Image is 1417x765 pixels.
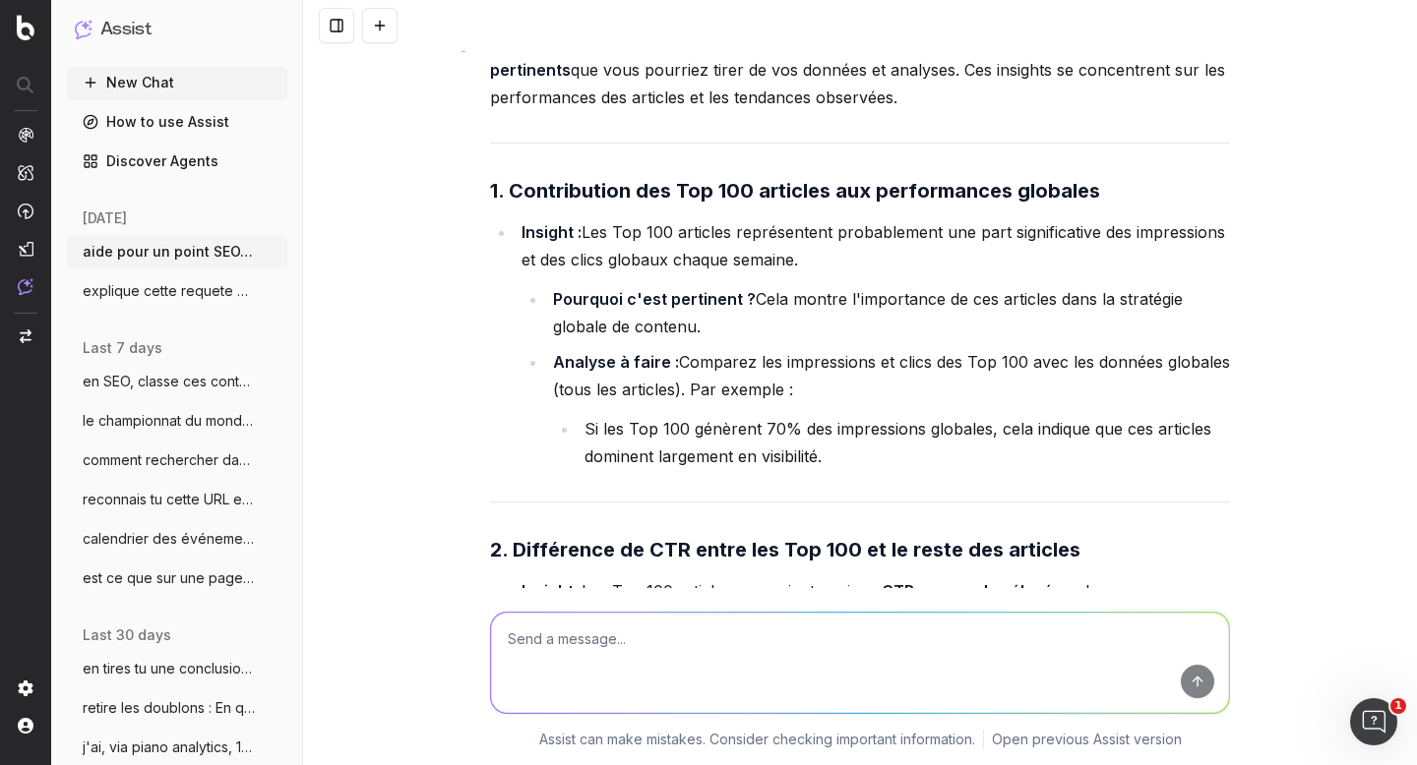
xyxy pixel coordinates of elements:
[1390,698,1406,714] span: 1
[67,732,287,763] button: j'ai, via piano analytics, 10000 visites
[67,523,287,555] button: calendrier des événements du mois d'octo
[516,218,1230,470] li: Les Top 100 articles représentent probablement une part significative des impressions et des clic...
[490,538,1080,561] strong: 2. Différence de CTR entre les Top 100 et le reste des articles
[67,275,287,307] button: explique cette requete SQL SELECT DIS
[83,529,256,549] span: calendrier des événements du mois d'octo
[83,490,256,509] span: reconnais tu cette URL et le contenu htt
[83,281,256,301] span: explique cette requete SQL SELECT DIS
[67,444,287,476] button: comment rechercher dans botify des donné
[20,329,31,343] img: Switch project
[547,285,1230,340] li: Cela montre l'importance de ces articles dans la stratégie globale de contenu.
[18,718,33,734] img: My account
[806,32,931,52] strong: Top 100 articles
[547,348,1230,470] li: Comparez les impressions et clics des Top 100 avec les données globales (tous les articles). Par ...
[75,20,92,38] img: Assist
[18,164,33,181] img: Intelligence
[67,405,287,437] button: le championnat du monde masculin de vole
[83,659,256,678] span: en tires tu une conclusion ? page ID cli
[522,581,582,601] strong: Insight :
[83,450,256,470] span: comment rechercher dans botify des donné
[490,32,1209,80] strong: 5 insights pertinents
[100,16,152,43] h1: Assist
[553,352,679,372] strong: Analyse à faire :
[83,568,256,588] span: est ce que sur une page on peut ajouter
[83,411,256,431] span: le championnat du monde masculin de vole
[490,29,1230,111] p: D'accord, en se basant sur votre suivi des (au lieu du Top 10%), voici que vous pourriez tirer de...
[18,241,33,257] img: Studio
[539,730,975,749] p: Assist can make mistakes. Consider checking important information.
[67,67,287,98] button: New Chat
[75,16,279,43] button: Assist
[67,146,287,177] a: Discover Agents
[18,203,33,219] img: Activation
[553,289,756,309] strong: Pourquoi c'est pertinent ?
[83,372,256,391] span: en SEO, classe ces contenus en chaud fro
[67,562,287,594] button: est ce que sur une page on peut ajouter
[579,415,1230,470] li: Si les Top 100 génèrent 70% des impressions globales, cela indique que ces articles dominent larg...
[67,692,287,724] button: retire les doublons : En quoi consiste
[522,222,582,242] strong: Insight :
[992,730,1182,749] a: Open previous Assist version
[67,236,287,267] button: aide pour un point SEO/Data, on va trait
[18,278,33,295] img: Assist
[18,127,33,143] img: Analytics
[67,653,287,684] button: en tires tu une conclusion ? page ID cli
[67,106,287,138] a: How to use Assist
[83,698,256,718] span: retire les doublons : En quoi consiste
[18,680,33,696] img: Setting
[83,208,127,228] span: [DATE]
[882,581,1053,601] strong: CTR moyen plus élevé
[67,366,287,397] button: en SEO, classe ces contenus en chaud fro
[490,179,1100,203] strong: 1. Contribution des Top 100 articles aux performances globales
[83,242,256,262] span: aide pour un point SEO/Data, on va trait
[83,338,162,358] span: last 7 days
[17,15,34,40] img: Botify logo
[67,484,287,515] button: reconnais tu cette URL et le contenu htt
[83,737,256,757] span: j'ai, via piano analytics, 10000 visites
[1350,698,1397,745] iframe: Intercom live chat
[83,625,171,645] span: last 30 days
